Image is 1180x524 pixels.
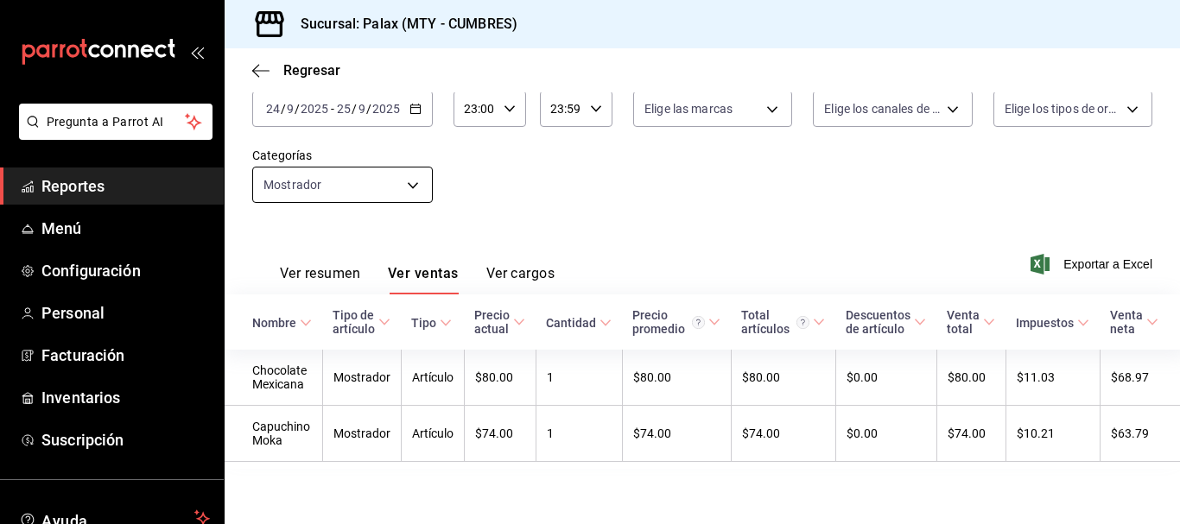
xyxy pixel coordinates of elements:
span: / [366,102,371,116]
span: Mostrador [263,176,321,193]
td: 1 [536,406,622,462]
span: Reportes [41,174,210,198]
button: Ver resumen [280,265,360,294]
span: Inventarios [41,386,210,409]
span: Regresar [283,62,340,79]
div: Tipo de artículo [333,308,375,336]
span: Total artículos [741,308,825,336]
span: / [295,102,300,116]
button: Ver ventas [388,265,459,294]
span: Pregunta a Parrot AI [47,113,186,131]
td: $74.00 [464,406,536,462]
span: - [331,102,334,116]
span: Venta neta [1110,308,1158,336]
td: $11.03 [1006,350,1100,406]
span: Tipo [411,316,452,330]
span: Elige los tipos de orden [1005,100,1120,117]
span: Menú [41,217,210,240]
div: Tipo [411,316,436,330]
span: Precio promedio [632,308,720,336]
td: $0.00 [835,350,936,406]
a: Pregunta a Parrot AI [12,125,213,143]
input: -- [358,102,366,116]
span: Nombre [252,316,312,330]
span: Venta total [947,308,995,336]
span: Configuración [41,259,210,282]
td: 1 [536,350,622,406]
span: Tipo de artículo [333,308,390,336]
div: Cantidad [546,316,596,330]
input: -- [286,102,295,116]
div: Venta total [947,308,980,336]
td: Artículo [401,406,464,462]
td: $80.00 [622,350,731,406]
div: Nombre [252,316,296,330]
span: Cantidad [546,316,612,330]
button: Exportar a Excel [1034,254,1152,275]
td: Mostrador [322,406,401,462]
td: $80.00 [936,350,1006,406]
td: $80.00 [464,350,536,406]
h3: Sucursal: Palax (MTY - CUMBRES) [287,14,517,35]
span: Descuentos de artículo [846,308,926,336]
button: open_drawer_menu [190,45,204,59]
td: $0.00 [835,406,936,462]
button: Regresar [252,62,340,79]
td: $74.00 [731,406,835,462]
div: navigation tabs [280,265,555,294]
span: / [281,102,286,116]
div: Precio actual [474,308,510,336]
button: Pregunta a Parrot AI [19,104,213,140]
label: Categorías [252,149,433,161]
td: $80.00 [731,350,835,406]
svg: Precio promedio = Total artículos / cantidad [692,316,705,329]
td: $10.21 [1006,406,1100,462]
td: Artículo [401,350,464,406]
div: Venta neta [1110,308,1143,336]
span: Suscripción [41,428,210,451]
button: Ver cargos [486,265,555,294]
div: Impuestos [1016,316,1074,330]
input: ---- [300,102,329,116]
td: Mostrador [322,350,401,406]
td: $74.00 [936,406,1006,462]
span: Precio actual [474,308,525,336]
td: Chocolate Mexicana [225,350,322,406]
td: $74.00 [622,406,731,462]
td: Capuchino Moka [225,406,322,462]
span: / [352,102,357,116]
svg: El total artículos considera cambios de precios en los artículos así como costos adicionales por ... [796,316,809,329]
span: Impuestos [1016,316,1089,330]
span: Elige los canales de venta [824,100,940,117]
span: Personal [41,301,210,325]
input: -- [336,102,352,116]
span: Elige las marcas [644,100,733,117]
input: -- [265,102,281,116]
div: Total artículos [741,308,809,336]
div: Precio promedio [632,308,705,336]
input: ---- [371,102,401,116]
div: Descuentos de artículo [846,308,910,336]
span: Facturación [41,344,210,367]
